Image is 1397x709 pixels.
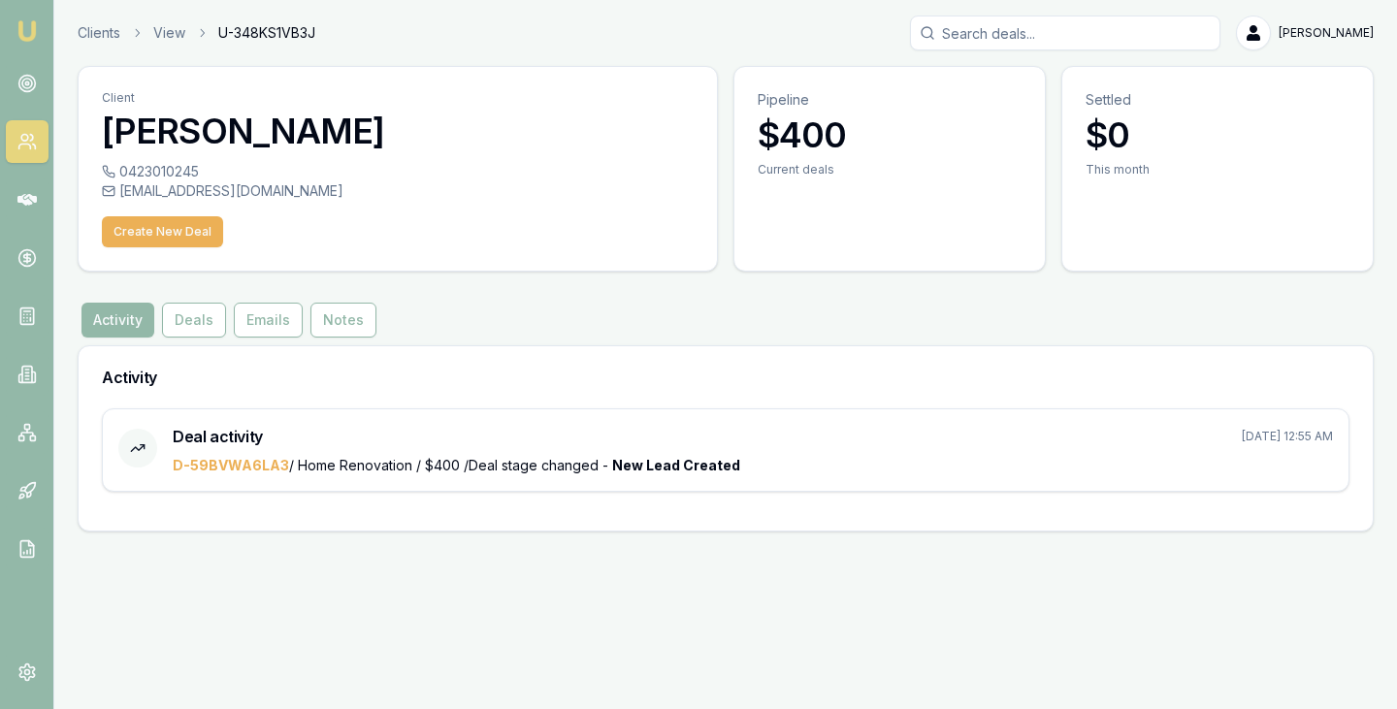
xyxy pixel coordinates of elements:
[612,457,740,473] span: New Lead Created
[162,303,226,338] button: Deals
[153,23,185,43] a: View
[1086,162,1349,177] div: This month
[173,457,289,473] a: D-59BVWA6LA3
[102,181,694,201] div: [EMAIL_ADDRESS][DOMAIN_NAME]
[102,216,223,247] button: Create New Deal
[78,23,120,43] a: Clients
[910,16,1220,50] input: Search deals
[102,90,694,106] p: Client
[234,303,303,338] button: Emails
[758,162,1022,177] div: Current deals
[310,303,376,338] button: Notes
[102,112,694,150] h3: [PERSON_NAME]
[758,90,1022,110] p: Pipeline
[102,162,694,181] div: 0423010245
[1086,90,1349,110] p: Settled
[173,457,469,473] span: / Home Renovation / $400 /
[1279,25,1374,41] span: [PERSON_NAME]
[758,115,1022,154] h3: $400
[173,425,263,448] h3: Deal activity
[173,456,1333,475] div: Deal stage changed -
[81,303,154,338] button: Activity
[218,23,315,43] span: U-348KS1VB3J
[78,23,315,43] nav: breadcrumb
[16,19,39,43] img: emu-icon-u.png
[1086,115,1349,154] h3: $0
[102,370,1349,385] h3: Activity
[1242,429,1333,444] p: [DATE] 12:55 AM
